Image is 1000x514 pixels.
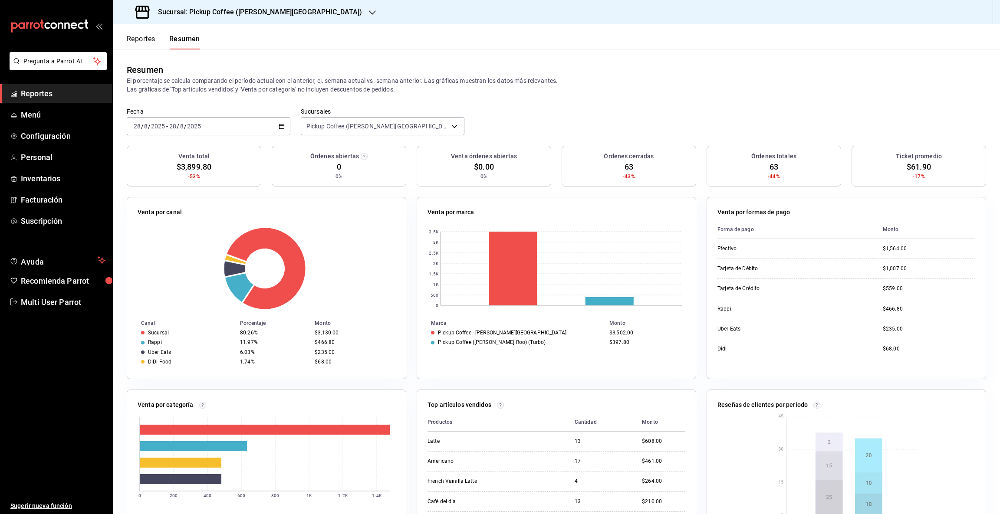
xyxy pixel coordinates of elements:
text: 1.5K [429,272,438,276]
div: Rappi [148,339,162,345]
div: Tarjeta de Crédito [717,285,804,292]
span: 0% [480,173,487,180]
span: / [184,123,187,130]
div: Café del día [428,498,514,505]
p: Venta por categoría [138,400,194,409]
span: Reportes [21,88,105,99]
div: Pickup Coffee ([PERSON_NAME] Roo) (Turbo) [438,339,546,345]
div: DiDi Food [148,359,171,365]
input: -- [169,123,177,130]
div: Uber Eats [148,349,171,355]
div: $235.00 [883,325,975,333]
input: -- [144,123,148,130]
div: Resumen [127,63,163,76]
span: Inventarios [21,173,105,184]
button: open_drawer_menu [95,23,102,29]
div: Uber Eats [717,325,804,333]
label: Fecha [127,108,290,115]
span: Pickup Coffee ([PERSON_NAME][GEOGRAPHIC_DATA]) [306,122,448,131]
th: Cantidad [568,413,635,432]
th: Monto [635,413,685,432]
span: $3,899.80 [177,161,211,173]
div: 13 [575,498,628,505]
span: / [148,123,151,130]
div: $559.00 [883,285,975,292]
div: $1,007.00 [883,265,975,272]
input: ---- [151,123,165,130]
div: Sucursal [148,330,169,336]
span: 0 [337,161,341,173]
span: $61.90 [907,161,931,173]
div: $210.00 [642,498,685,505]
text: 1K [433,282,439,287]
div: 6.03% [240,349,308,355]
div: 11.97% [240,339,308,345]
span: / [177,123,179,130]
text: 3.5K [429,229,438,234]
text: 1K [306,493,312,498]
h3: Órdenes cerradas [604,152,654,161]
div: navigation tabs [127,35,200,49]
div: Americano [428,458,514,465]
th: Canal [127,318,237,328]
text: 1.4K [372,493,382,498]
div: 17 [575,458,628,465]
div: $466.80 [883,305,975,313]
div: Rappi [717,305,804,313]
text: 400 [204,493,211,498]
p: Reseñas de clientes por periodo [717,400,808,409]
text: 1.2K [338,493,348,498]
div: $397.80 [609,339,682,345]
span: / [141,123,144,130]
p: Top artículos vendidos [428,400,491,409]
p: Venta por canal [138,208,182,217]
div: $1,564.00 [883,245,975,252]
span: Facturación [21,194,105,206]
span: Recomienda Parrot [21,275,105,287]
span: Ayuda [21,255,94,265]
text: 800 [271,493,279,498]
p: Venta por formas de pago [717,208,790,217]
span: Menú [21,109,105,121]
span: Suscripción [21,215,105,227]
div: $68.00 [315,359,392,365]
div: $3,130.00 [315,330,392,336]
th: Marca [417,318,606,328]
h3: Ticket promedio [896,152,942,161]
h3: Sucursal: Pickup Coffee ([PERSON_NAME][GEOGRAPHIC_DATA]) [151,7,362,17]
div: 13 [575,438,628,445]
div: Tarjeta de Débito [717,265,804,272]
span: $0.00 [474,161,494,173]
span: -44% [768,173,780,180]
button: Reportes [127,35,155,49]
text: 2K [433,261,439,266]
span: Multi User Parrot [21,296,105,308]
input: ---- [187,123,201,130]
a: Pregunta a Parrot AI [6,63,107,72]
span: -43% [623,173,635,180]
span: Configuración [21,130,105,142]
span: 0% [336,173,342,180]
input: -- [133,123,141,130]
div: Latte [428,438,514,445]
th: Forma de pago [717,220,876,239]
div: $608.00 [642,438,685,445]
div: $466.80 [315,339,392,345]
span: Pregunta a Parrot AI [23,57,93,66]
div: 4 [575,478,628,485]
span: Personal [21,151,105,163]
text: 0 [138,493,141,498]
p: Venta por marca [428,208,474,217]
div: French Vainilla Latte [428,478,514,485]
text: 2.5K [429,251,438,255]
button: Pregunta a Parrot AI [10,52,107,70]
div: 1.74% [240,359,308,365]
text: 3K [433,240,439,245]
th: Porcentaje [237,318,311,328]
th: Productos [428,413,568,432]
div: Efectivo [717,245,804,252]
span: -17% [913,173,925,180]
button: Resumen [169,35,200,49]
p: El porcentaje se calcula comparando el período actual con el anterior, ej. semana actual vs. sema... [127,76,986,94]
div: 80.26% [240,330,308,336]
